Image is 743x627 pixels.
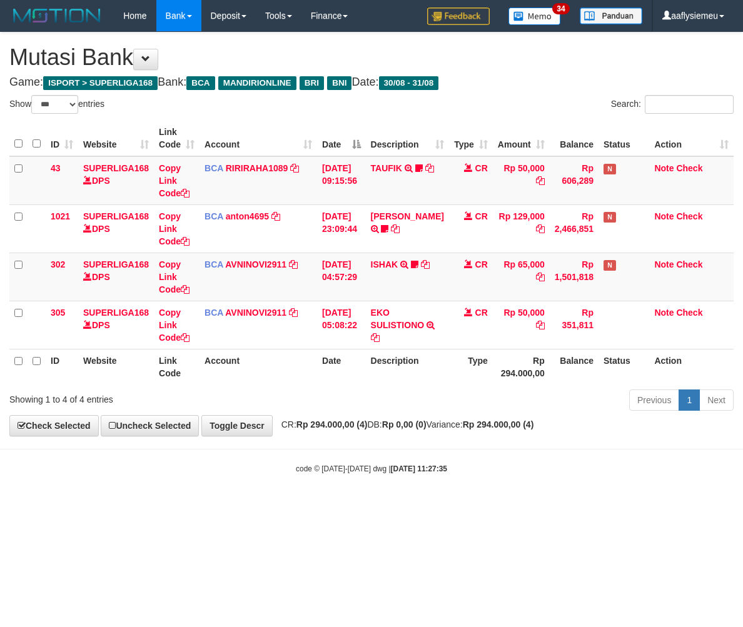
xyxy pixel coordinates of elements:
a: Copy TAUFIK to clipboard [425,163,434,173]
a: Copy AVNINOVI2911 to clipboard [289,308,298,318]
a: Copy Rp 65,000 to clipboard [536,272,545,282]
span: CR [475,163,488,173]
strong: Rp 294.000,00 (4) [296,419,368,429]
span: BCA [186,76,215,90]
a: Copy SRI BASUKI to clipboard [391,224,400,234]
a: Toggle Descr [201,415,273,436]
th: Link Code [154,349,200,384]
img: Feedback.jpg [427,8,490,25]
label: Show entries [9,95,104,114]
a: SUPERLIGA168 [83,211,149,221]
span: BCA [205,211,223,221]
a: anton4695 [226,211,269,221]
a: Copy Rp 129,000 to clipboard [536,224,545,234]
img: panduan.png [580,8,642,24]
a: Copy ISHAK to clipboard [421,259,430,269]
th: Balance [550,349,599,384]
span: ISPORT > SUPERLIGA168 [43,76,158,90]
span: CR: DB: Variance: [275,419,534,429]
a: Note [654,163,674,173]
th: ID [46,349,78,384]
img: MOTION_logo.png [9,6,104,25]
a: Copy Link Code [159,259,190,294]
a: Check Selected [9,415,99,436]
td: Rp 2,466,851 [550,204,599,253]
td: Rp 50,000 [493,301,550,349]
th: Website: activate to sort column ascending [78,121,154,156]
th: Balance [550,121,599,156]
span: CR [475,259,488,269]
span: 1021 [51,211,70,221]
th: Date [317,349,366,384]
th: Action [649,349,734,384]
td: Rp 1,501,818 [550,253,599,301]
a: Copy Link Code [159,163,190,198]
a: ISHAK [371,259,398,269]
span: Has Note [604,164,616,174]
td: Rp 50,000 [493,156,550,205]
a: Copy EKO SULISTIONO to clipboard [371,333,380,343]
td: [DATE] 09:15:56 [317,156,366,205]
a: Check [676,163,702,173]
span: 305 [51,308,65,318]
span: 43 [51,163,61,173]
td: Rp 65,000 [493,253,550,301]
a: [PERSON_NAME] [371,211,444,221]
span: BRI [300,76,324,90]
a: Check [676,308,702,318]
input: Search: [645,95,734,114]
th: Type: activate to sort column ascending [449,121,493,156]
th: Account [200,349,317,384]
td: Rp 351,811 [550,301,599,349]
a: Note [654,259,674,269]
span: CR [475,308,488,318]
span: CR [475,211,488,221]
label: Search: [611,95,734,114]
a: Copy AVNINOVI2911 to clipboard [289,259,298,269]
th: Status [599,121,649,156]
span: MANDIRIONLINE [218,76,296,90]
span: BCA [205,259,223,269]
td: Rp 606,289 [550,156,599,205]
a: Copy Link Code [159,308,190,343]
a: Note [654,308,674,318]
span: 34 [552,3,569,14]
a: RIRIRAHA1089 [226,163,288,173]
td: [DATE] 04:57:29 [317,253,366,301]
th: Account: activate to sort column ascending [200,121,317,156]
div: Showing 1 to 4 of 4 entries [9,388,300,406]
a: SUPERLIGA168 [83,259,149,269]
th: Status [599,349,649,384]
a: Copy RIRIRAHA1089 to clipboard [290,163,299,173]
a: SUPERLIGA168 [83,308,149,318]
a: Copy anton4695 to clipboard [271,211,280,221]
a: Check [676,211,702,221]
a: Note [654,211,674,221]
a: Copy Link Code [159,211,190,246]
select: Showentries [31,95,78,114]
a: EKO SULISTIONO [371,308,425,330]
a: Previous [629,389,679,411]
h1: Mutasi Bank [9,45,734,70]
span: 30/08 - 31/08 [379,76,439,90]
td: DPS [78,301,154,349]
td: [DATE] 05:08:22 [317,301,366,349]
td: DPS [78,204,154,253]
th: Link Code: activate to sort column ascending [154,121,200,156]
a: Next [699,389,734,411]
img: Button%20Memo.svg [508,8,561,25]
span: BCA [205,163,223,173]
th: Description: activate to sort column ascending [366,121,449,156]
a: Uncheck Selected [101,415,199,436]
th: Action: activate to sort column ascending [649,121,734,156]
strong: Rp 294.000,00 (4) [463,419,534,429]
span: 302 [51,259,65,269]
th: Type [449,349,493,384]
td: DPS [78,253,154,301]
span: BCA [205,308,223,318]
a: Copy Rp 50,000 to clipboard [536,176,545,186]
td: [DATE] 23:09:44 [317,204,366,253]
a: TAUFIK [371,163,402,173]
a: AVNINOVI2911 [225,308,286,318]
span: BNI [327,76,351,90]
